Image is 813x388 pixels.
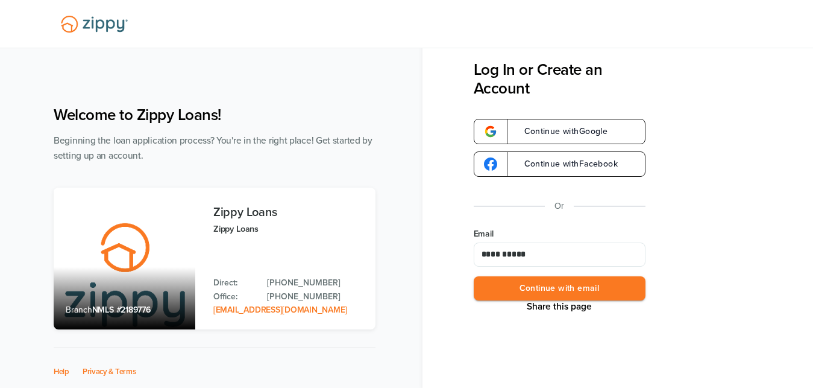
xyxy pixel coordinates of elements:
[267,290,363,304] a: Office Phone: 512-975-2947
[54,135,372,161] span: Beginning the loan application process? You're in the right place! Get started by setting up an a...
[213,305,347,315] a: Email Address: zippyguide@zippymh.com
[92,305,151,315] span: NMLS #2189776
[474,243,645,267] input: Email Address
[213,222,363,236] p: Zippy Loans
[523,301,595,313] button: Share This Page
[54,106,375,124] h1: Welcome to Zippy Loans!
[512,127,608,136] span: Continue with Google
[474,60,645,98] h3: Log In or Create an Account
[66,305,92,315] span: Branch
[484,157,497,171] img: google-logo
[213,206,363,219] h3: Zippy Loans
[474,228,645,240] label: Email
[474,276,645,301] button: Continue with email
[54,367,69,377] a: Help
[83,367,136,377] a: Privacy & Terms
[474,119,645,144] a: google-logoContinue withGoogle
[484,125,497,138] img: google-logo
[213,290,255,304] p: Office:
[474,151,645,177] a: google-logoContinue withFacebook
[554,199,564,214] p: Or
[512,160,618,168] span: Continue with Facebook
[54,10,135,38] img: Lender Logo
[267,276,363,290] a: Direct Phone: 512-975-2947
[213,276,255,290] p: Direct:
